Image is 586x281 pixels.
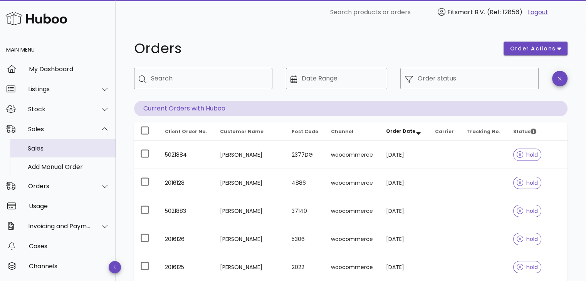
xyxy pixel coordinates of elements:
span: hold [517,152,538,157]
td: 37140 [285,197,325,225]
td: [PERSON_NAME] [214,197,285,225]
div: Sales [28,125,91,133]
th: Client Order No. [159,122,214,141]
span: Channel [331,128,353,135]
td: woocommerce [325,197,379,225]
td: 2016126 [159,225,214,253]
td: woocommerce [325,225,379,253]
span: Post Code [292,128,318,135]
span: (Ref: 12856) [487,8,522,17]
th: Channel [325,122,379,141]
span: Carrier [435,128,454,135]
span: hold [517,264,538,270]
td: 5021884 [159,141,214,169]
h1: Orders [134,42,494,55]
span: Tracking No. [466,128,500,135]
div: Sales [28,145,109,152]
span: Customer Name [220,128,264,135]
span: Order Date [386,128,415,134]
span: hold [517,208,538,214]
td: 2377DG [285,141,325,169]
span: hold [517,180,538,186]
td: 4886 [285,169,325,197]
div: Listings [28,85,91,93]
td: [DATE] [379,225,428,253]
button: order actions [504,42,568,55]
th: Status [507,122,568,141]
span: Status [513,128,536,135]
td: 2016128 [159,169,214,197]
span: Fitsmart B.V. [447,8,485,17]
div: Cases [29,243,109,250]
div: Usage [29,202,109,210]
td: [DATE] [379,197,428,225]
span: Client Order No. [165,128,207,135]
div: Add Manual Order [28,163,109,171]
div: Stock [28,105,91,113]
td: [DATE] [379,169,428,197]
th: Carrier [429,122,460,141]
td: woocommerce [325,169,379,197]
div: Orders [28,182,91,190]
td: [PERSON_NAME] [214,169,285,197]
div: Invoicing and Payments [28,222,91,230]
td: woocommerce [325,141,379,169]
td: [PERSON_NAME] [214,225,285,253]
p: Current Orders with Huboo [134,101,568,116]
td: 5306 [285,225,325,253]
td: [DATE] [379,141,428,169]
a: Logout [528,8,548,17]
th: Tracking No. [460,122,507,141]
th: Customer Name [214,122,285,141]
td: 5021883 [159,197,214,225]
div: Channels [29,263,109,270]
div: My Dashboard [29,65,109,73]
td: [PERSON_NAME] [214,141,285,169]
th: Order Date: Sorted descending. Activate to remove sorting. [379,122,428,141]
img: Huboo Logo [5,10,67,27]
th: Post Code [285,122,325,141]
span: order actions [510,45,556,53]
span: hold [517,236,538,242]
